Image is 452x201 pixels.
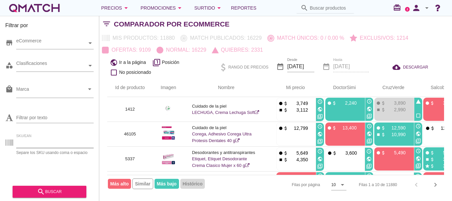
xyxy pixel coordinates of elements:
i: store [5,39,13,47]
i: attach_money [381,132,386,137]
i: fiber_manual_record [376,101,381,106]
i: stop [376,107,381,112]
i: attach_money [381,150,386,155]
i: filter_5 [416,163,421,169]
i: fiber_manual_record [327,101,332,106]
i: public [367,106,372,112]
i: redeem [393,4,404,12]
i: access_time [318,173,323,178]
i: filter_1 [153,59,160,67]
i: stop [278,108,283,113]
p: 6,400 [337,174,357,181]
p: 5,490 [386,149,406,156]
div: Surtido [194,4,223,12]
i: arrow_drop_down [176,4,184,12]
i: date_range [276,63,284,71]
i: search [300,4,308,12]
i: attach_money [381,126,386,130]
span: Más alto [108,179,131,189]
i: filter_3 [367,114,372,119]
i: category [5,61,13,69]
i: public [367,131,372,136]
div: 10 [331,182,336,188]
p: 9,799 [288,174,308,181]
span: DESCARGAR [403,64,428,70]
img: 70115_275.jpg [162,175,175,191]
span: Similar [132,178,153,189]
i: fiber_manual_record [278,151,283,156]
i: access_time [367,173,372,178]
button: Precios [96,1,135,15]
p: Normal: 16229 [163,46,206,54]
i: access_time [415,174,421,179]
button: Ofertas: 9109 [99,44,154,56]
button: Exclusivos: 1214 [347,32,411,44]
i: public [416,156,421,161]
i: fiber_manual_record [425,126,430,131]
div: Promociones [141,4,184,12]
i: public [317,156,323,162]
p: 4,350 [288,156,308,163]
i: arrow_drop_down [122,4,130,12]
i: attach_money [283,101,288,106]
i: check_box_outline_blank [416,113,421,118]
a: Etiquet, Etiquet Desodorante Crema Clasico Mujer x 60 g [192,156,249,168]
a: Corega, Adhesivo Corega Ultra Protesis Dentales 40 g [192,131,251,143]
input: Desde [287,61,314,72]
i: stop [425,157,430,162]
i: fiber_manual_record [425,101,430,106]
i: fiber_manual_record [376,150,381,155]
i: public [317,131,323,137]
div: buscar [18,188,81,196]
span: No posicionado [119,69,151,76]
span: Histórico [180,179,205,189]
button: Match únicos: 0 / 0.00 % [265,32,347,44]
i: attach_money [332,151,337,156]
i: arrow_drop_down [339,181,346,189]
input: Buscar productos [310,3,350,13]
p: 3,890 [386,100,406,106]
i: public [416,131,421,136]
img: 46105_275.jpg [162,125,175,141]
i: stop [278,157,283,162]
p: 13,400 [337,125,357,131]
i: access_time [367,124,372,129]
button: Normal: 16229 [154,44,209,56]
i: attach_money [430,164,435,169]
i: filter_1 [416,138,421,144]
a: Reportes [228,1,259,15]
i: filter_2 [366,164,372,169]
i: arrow_drop_down [423,4,431,12]
i: star [425,164,430,169]
i: arrow_drop_down [215,4,223,12]
i: attach_money [381,101,386,106]
th: CruzVerde: Not sorted. Activate to sort ascending. [366,78,415,97]
p: Desodorantes y antitranspirantes [192,149,260,156]
i: access_time [416,148,421,154]
p: 12,590 [386,125,406,131]
p: Match únicos: 0 / 0.00 % [274,34,344,42]
i: public [110,59,118,67]
i: person [410,3,423,13]
i: arrow_drop_down [86,85,94,93]
p: 46105 [115,131,145,137]
i: check_box_outline_blank [110,69,118,76]
p: 5337 [115,156,145,162]
i: fiber_manual_record [376,126,381,130]
i: attach_money [332,126,337,130]
span: Posición [162,59,179,66]
button: buscar [13,186,86,198]
i: attach_money [283,126,288,131]
i: access_time [317,149,323,154]
p: 5,649 [288,150,308,156]
h2: Comparador por eCommerce [114,19,230,29]
i: attach_money [381,107,386,112]
th: Id de producto: Not sorted. [107,78,153,97]
button: Quiebres: 2331 [209,44,265,56]
i: filter_5 [317,114,323,119]
button: Promociones [135,1,189,15]
i: fiber_manual_record [278,101,283,106]
i: attach_money [430,101,435,106]
h3: Filtrar por [5,22,94,32]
